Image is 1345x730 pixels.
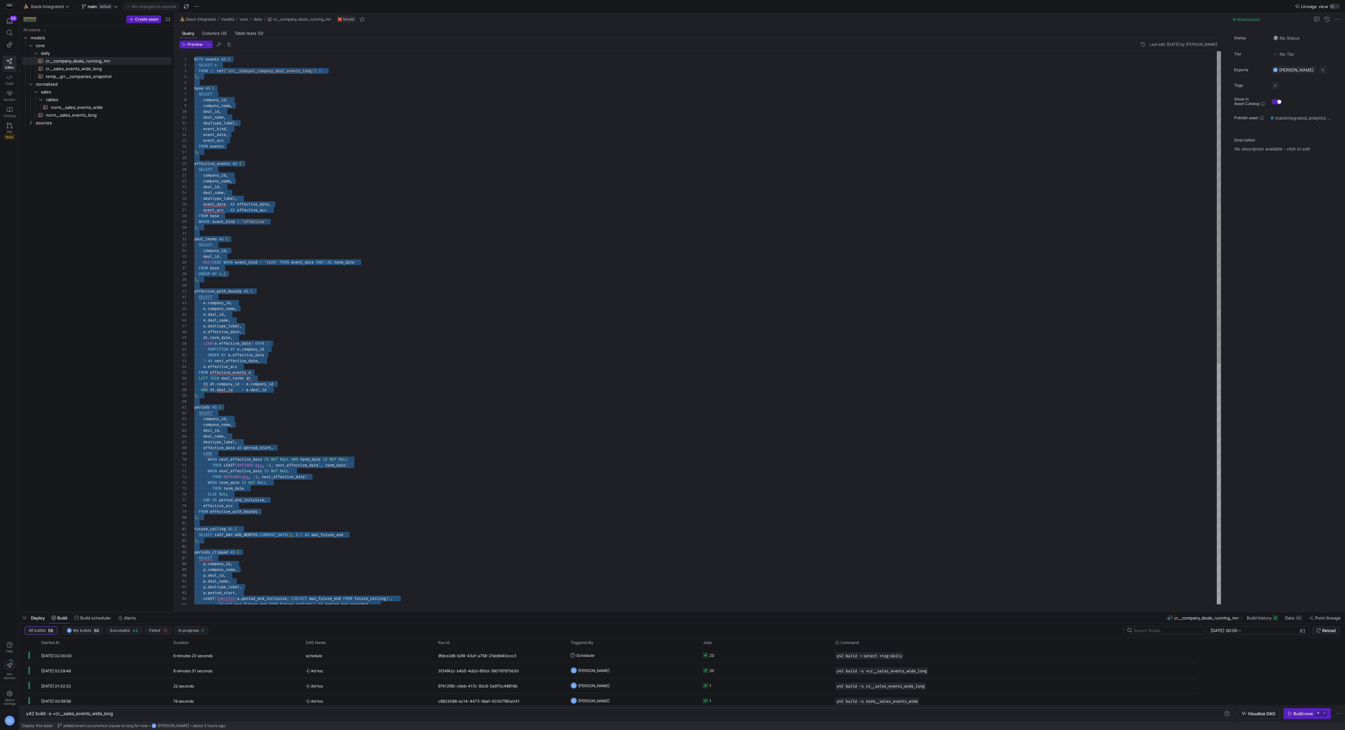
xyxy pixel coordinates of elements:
span: Publish asset [1234,116,1258,120]
span: FROM [199,68,208,73]
span: cr__sales_events_wide_long​​​​​​​​​​ [46,65,164,72]
span: [PERSON_NAME] [1279,67,1314,72]
span: deal_id [203,184,219,189]
span: All builds [29,628,45,633]
button: core [238,15,249,23]
span: stackintegrated_analytics / core / CR__COMPANY_DEALS_RUNNING_MRR [1275,115,1332,120]
img: undefined [338,17,342,21]
span: event_acv [203,138,224,143]
div: Press SPACE to select this row. [22,57,171,65]
div: 21 [179,172,187,178]
div: Build now [1293,711,1313,716]
span: 🍌 [24,4,28,9]
span: END [316,260,323,265]
span: default [98,4,112,9]
span: 'term' [264,260,278,265]
span: SELECT [199,294,212,300]
span: event_date [203,202,226,207]
div: 33 [179,242,187,248]
span: Data [1285,615,1294,620]
span: CASE [212,260,221,265]
span: Table tests [235,31,264,35]
span: Code [5,82,14,85]
span: ) [194,74,197,79]
div: 31 [179,230,187,236]
span: norm__sales_events_long​​​​​​​​​​ [46,111,164,119]
span: SELECT [199,62,212,68]
div: 25 [179,196,187,201]
span: . [206,300,208,305]
span: Monitor [4,98,15,101]
span: base [194,86,203,91]
span: (0) [258,31,264,35]
div: Last edit: [DATE] by [PERSON_NAME] [1149,42,1217,47]
span: about 3 hours ago [193,724,225,728]
button: Build now⌘⏎ [1283,708,1331,719]
span: , [197,277,199,282]
span: Tags [1234,83,1266,88]
span: Stack Integrated [186,17,216,22]
div: c8823088-ec14-4473-9daf-00307f80a041 [434,693,567,708]
span: Tier [1234,52,1266,56]
span: (0) [221,31,227,35]
span: FROM [199,213,208,218]
span: main [88,4,97,9]
div: DZ [67,628,72,633]
div: Press SPACE to select this row. [22,111,171,119]
span: 0 [201,628,204,633]
img: https://storage.googleapis.com/y42-prod-data-exchange/images/Yf2Qvegn13xqq0DljGMI0l8d5Zqtiw36EXr8... [6,3,13,10]
button: Help [3,639,16,656]
span: ( [226,236,228,242]
button: Build [49,612,70,623]
button: All builds56 [24,626,57,635]
span: tables [46,96,170,103]
div: 39 [179,277,187,283]
span: , [269,202,271,207]
span: Create asset [135,17,158,22]
span: AS [230,202,235,207]
div: Press SPACE to select this row. [22,26,171,34]
div: 20 [179,167,187,172]
button: Visualize DAG [1238,708,1280,719]
div: 32 [179,236,187,242]
span: AS [233,161,237,166]
button: No statusNo Status [1272,34,1301,42]
span: events [210,144,224,149]
span: company_id [203,173,226,178]
span: event_kind [212,219,235,224]
span: Alerts [124,615,136,620]
span: SELECT [199,91,212,97]
span: FROM [199,144,208,149]
button: Create asset [126,15,161,23]
span: daily [254,17,262,22]
span: BY [212,271,217,276]
span: events [206,57,219,62]
span: , [235,196,237,201]
span: deal_terms [194,236,217,242]
div: 12 [179,120,187,126]
span: Reload [1322,628,1336,633]
span: Experts [1234,68,1266,72]
span: Get started [4,672,15,680]
span: base [210,265,219,271]
span: No Tier [1273,52,1294,57]
span: ) [314,68,316,73]
span: , [224,190,226,195]
a: https://storage.googleapis.com/y42-prod-data-exchange/images/Yf2Qvegn13xqq0DljGMI0l8d5Zqtiw36EXr8... [3,1,16,12]
span: cr__company_deals_running_mrr [274,17,331,22]
span: 'int__hubspot_company_deal_events_long' [226,68,314,73]
div: 4 [179,74,187,80]
span: event_date [291,260,314,265]
img: No tier [1273,52,1278,57]
a: Code [3,72,16,88]
span: Successful [110,628,130,633]
span: company_name [203,103,230,108]
div: Press SPACE to select this row. [22,103,171,111]
span: , [219,109,221,114]
button: DZ [3,714,16,727]
button: Preview [179,41,205,48]
div: 27 [179,207,187,213]
div: Press SPACE to select this row. [22,34,171,42]
p: No description available - click to edit [1234,146,1342,151]
div: 5 [179,80,187,85]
